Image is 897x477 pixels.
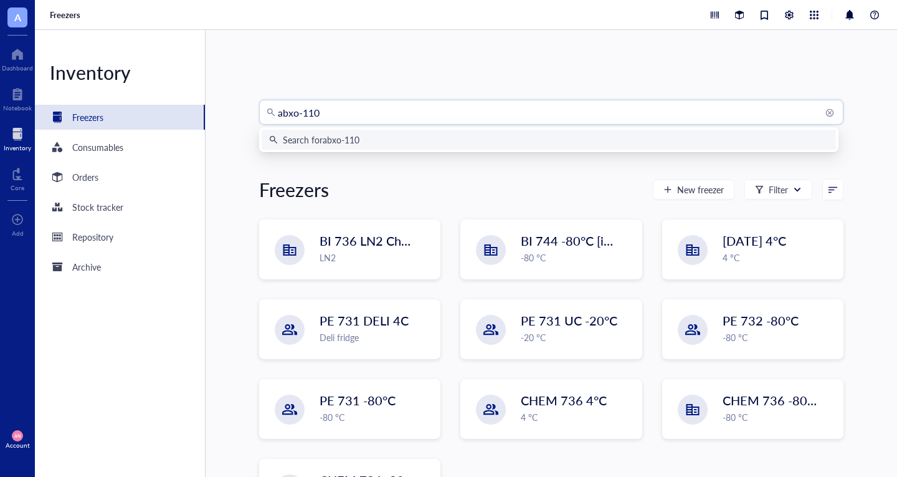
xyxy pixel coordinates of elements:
span: PE 731 -80°C [320,392,396,409]
a: Archive [35,254,205,279]
div: Inventory [35,60,205,85]
span: PE 731 UC -20°C [521,312,617,329]
a: Freezers [35,105,205,130]
a: Consumables [35,135,205,160]
a: Inventory [4,124,31,152]
div: Orders [72,170,98,184]
a: Repository [35,224,205,249]
div: Filter [769,183,788,196]
span: BI 736 LN2 Chest [320,232,418,249]
div: Consumables [72,140,123,154]
span: PE 731 DELI 4C [320,312,409,329]
a: Orders [35,165,205,190]
a: Stock tracker [35,195,205,219]
div: Add [12,229,24,237]
div: Dashboard [2,64,33,72]
span: PE 732 -80°C [723,312,799,329]
div: Account [6,441,30,449]
span: AN [14,433,21,439]
span: A [14,9,21,25]
a: Notebook [3,84,32,112]
div: Core [11,184,24,191]
div: -80 °C [723,410,835,424]
a: Freezers [50,9,83,21]
span: [DATE] 4°C [723,232,786,249]
div: Inventory [4,144,31,152]
div: Deli fridge [320,330,432,344]
div: Stock tracker [72,200,123,214]
div: -20 °C [521,330,634,344]
a: Core [11,164,24,191]
div: -80 °C [723,330,835,344]
button: New freezer [653,180,734,200]
span: New freezer [677,185,724,195]
div: 4 °C [521,410,634,424]
div: Archive [72,260,101,274]
a: Dashboard [2,44,33,72]
div: Notebook [3,104,32,112]
div: Repository [72,230,113,244]
div: Search for abxo-110 [283,133,359,147]
div: Freezers [259,177,329,202]
span: CHEM 736 -80°C [723,392,820,409]
div: 4 °C [723,251,835,264]
div: -80 °C [320,410,432,424]
span: BI 744 -80°C [in vivo] [521,232,639,249]
div: LN2 [320,251,432,264]
span: CHEM 736 4°C [521,392,607,409]
div: Freezers [72,110,103,124]
div: -80 °C [521,251,634,264]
